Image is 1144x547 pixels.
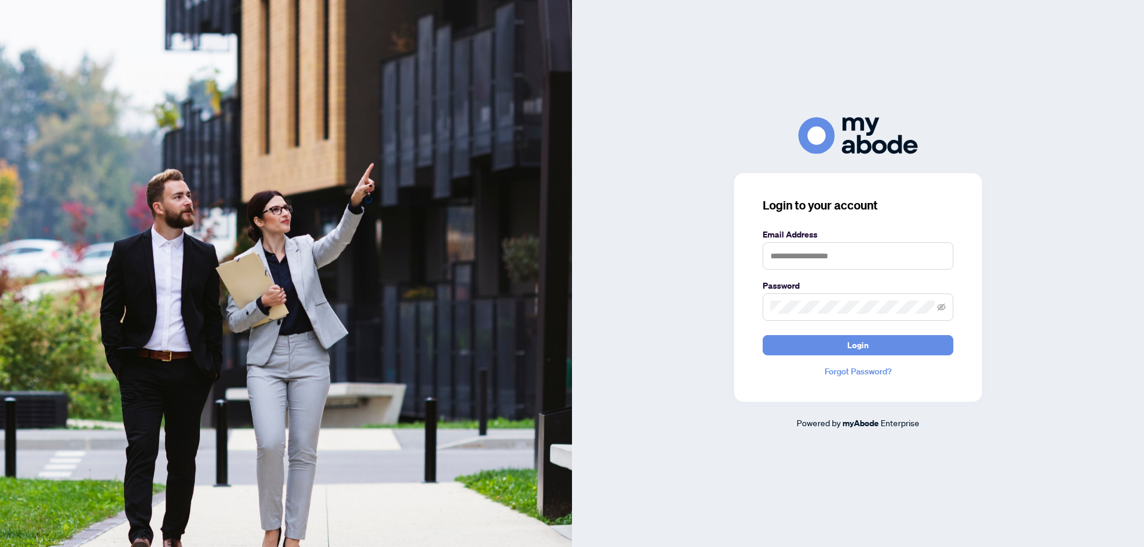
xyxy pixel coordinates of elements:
[881,417,919,428] span: Enterprise
[763,365,953,378] a: Forgot Password?
[797,417,841,428] span: Powered by
[847,336,869,355] span: Login
[763,197,953,214] h3: Login to your account
[763,335,953,355] button: Login
[798,117,918,154] img: ma-logo
[843,417,879,430] a: myAbode
[763,279,953,292] label: Password
[937,303,946,311] span: eye-invisible
[763,228,953,241] label: Email Address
